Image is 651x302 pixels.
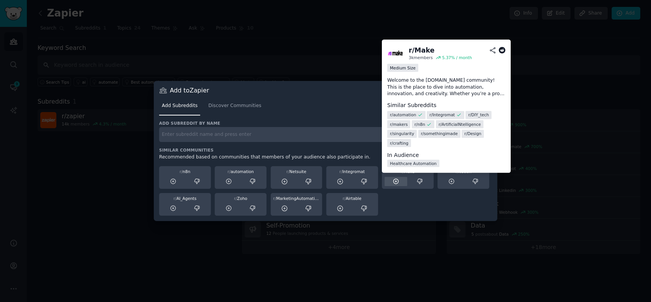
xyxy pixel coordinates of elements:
[390,122,408,127] span: r/ makers
[217,169,264,174] div: automation
[439,122,481,127] span: r/ ArtificialNtelligence
[329,169,375,174] div: Integromat
[387,45,403,61] img: Make
[414,122,425,127] span: r/ n8n
[162,169,208,174] div: n8n
[208,102,261,109] span: Discover Communities
[159,154,492,161] div: Recommended based on communities that members of your audience also participate in.
[468,112,489,117] span: r/ DIY_tech
[442,55,472,60] div: 5.37 % / month
[464,131,481,136] span: r/ Design
[390,131,414,136] span: r/ singularity
[179,169,182,174] span: r/
[217,196,264,201] div: Zoho
[273,169,320,174] div: Netsuite
[409,55,433,60] div: 3k members
[159,147,492,153] h3: Similar Communities
[455,169,458,174] span: r/
[273,196,276,201] span: r/
[159,100,200,116] a: Add Subreddits
[159,120,492,126] h3: Add subreddit by name
[429,112,455,117] span: r/ Integromat
[162,102,197,109] span: Add Subreddits
[387,151,505,159] dt: In Audience
[159,127,492,142] input: Enter subreddit name and press enter
[162,196,208,201] div: AI_Agents
[170,86,209,94] h3: Add to Zapier
[286,169,289,174] span: r/
[339,169,342,174] span: r/
[401,169,404,174] span: r/
[227,169,230,174] span: r/
[390,140,408,146] span: r/ crafting
[205,100,264,116] a: Discover Communities
[387,101,505,109] dt: Similar Subreddits
[387,77,505,97] p: Welcome to the [DOMAIN_NAME] community! This is the place to dive into automation, innovation, an...
[273,196,320,201] div: MarketingAutomation
[329,196,375,201] div: Airtable
[234,196,237,201] span: r/
[387,160,439,167] a: Healthcare Automation
[173,196,176,201] span: r/
[343,196,346,201] span: r/
[421,131,458,136] span: r/ somethingimade
[390,112,416,117] span: r/ automation
[387,64,418,72] div: Medium Size
[409,46,434,55] div: r/ Make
